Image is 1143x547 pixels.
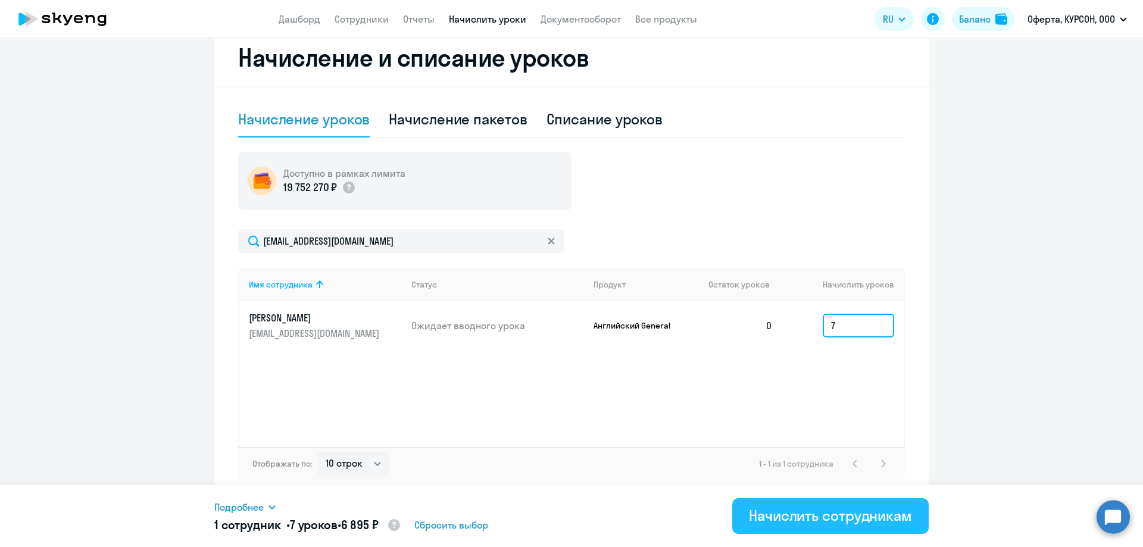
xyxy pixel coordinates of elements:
h5: Доступно в рамках лимита [283,167,405,180]
p: Оферта, КУРСОН, ООО [1028,12,1115,26]
div: Продукт [594,279,699,290]
a: Все продукты [635,13,697,25]
div: Продукт [594,279,626,290]
h2: Начисление и списание уроков [238,43,905,72]
div: Имя сотрудника [249,279,402,290]
button: RU [875,7,914,31]
a: Отчеты [403,13,435,25]
div: Статус [411,279,437,290]
td: 0 [699,301,782,351]
span: 1 - 1 из 1 сотрудника [759,458,833,469]
div: Списание уроков [546,110,663,129]
div: Статус [411,279,584,290]
span: Остаток уроков [708,279,770,290]
span: Сбросить выбор [414,518,488,532]
button: Начислить сотрудникам [732,498,929,534]
span: Подробнее [214,500,264,514]
div: Начисление уроков [238,110,370,129]
p: 19 752 270 ₽ [283,180,337,195]
span: Отображать по: [252,458,313,469]
a: Дашборд [279,13,320,25]
p: Ожидает вводного урока [411,319,584,332]
p: Английский General [594,320,683,331]
a: Сотрудники [335,13,389,25]
th: Начислить уроков [782,268,904,301]
p: [EMAIL_ADDRESS][DOMAIN_NAME] [249,327,382,340]
button: Оферта, КУРСОН, ООО [1022,5,1133,33]
span: 6 895 ₽ [341,517,379,532]
span: RU [883,12,894,26]
div: Остаток уроков [708,279,782,290]
a: Документооборот [541,13,621,25]
div: Имя сотрудника [249,279,313,290]
a: Начислить уроки [449,13,526,25]
a: [PERSON_NAME][EMAIL_ADDRESS][DOMAIN_NAME] [249,311,402,340]
img: wallet-circle.png [248,167,276,195]
div: Баланс [959,12,991,26]
img: balance [995,13,1007,25]
span: 7 уроков [290,517,338,532]
div: Начислить сотрудникам [749,506,912,525]
div: Начисление пакетов [389,110,527,129]
button: Балансbalance [952,7,1014,31]
h5: 1 сотрудник • • [214,517,401,535]
input: Поиск по имени, email, продукту или статусу [238,229,564,253]
p: [PERSON_NAME] [249,311,382,324]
